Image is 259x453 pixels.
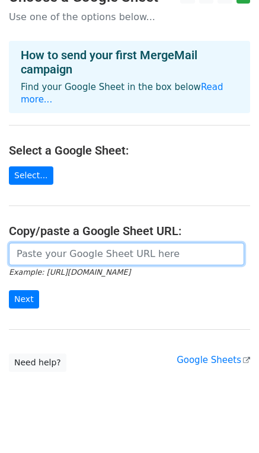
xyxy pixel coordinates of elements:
[9,166,53,185] a: Select...
[21,81,238,106] p: Find your Google Sheet in the box below
[21,48,238,76] h4: How to send your first MergeMail campaign
[200,396,259,453] iframe: Chat Widget
[177,355,250,365] a: Google Sheets
[21,82,223,105] a: Read more...
[9,224,250,238] h4: Copy/paste a Google Sheet URL:
[9,290,39,309] input: Next
[9,11,250,23] p: Use one of the options below...
[9,143,250,158] h4: Select a Google Sheet:
[9,243,244,265] input: Paste your Google Sheet URL here
[9,268,130,277] small: Example: [URL][DOMAIN_NAME]
[9,354,66,372] a: Need help?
